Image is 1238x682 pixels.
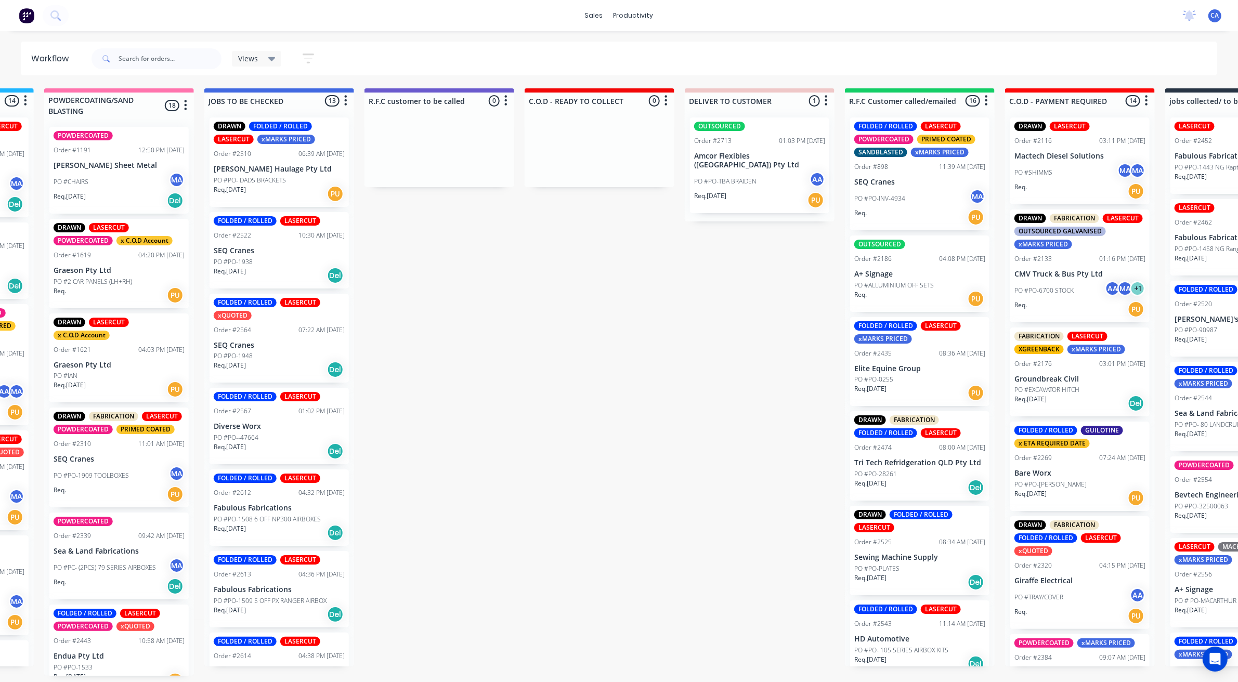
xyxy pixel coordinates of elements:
[1010,327,1150,417] div: FABRICATIONLASERCUTXGREENBACKxMARKS PRICEDOrder #217603:01 PM [DATE]Groundbreak CivilPO #EXCAVATO...
[1014,227,1106,236] div: OUTSOURCED GALVANISED
[19,8,34,23] img: Factory
[49,127,189,214] div: POWDERCOATEDOrder #119112:50 PM [DATE][PERSON_NAME] Sheet MetalPO #CHAIRSMAReq.[DATE]Del
[214,585,345,594] p: Fabulous Fabrications
[970,189,985,204] div: MA
[1175,606,1207,615] p: Req. [DATE]
[1099,254,1145,264] div: 01:16 PM [DATE]
[214,504,345,513] p: Fabulous Fabrications
[854,415,886,425] div: DRAWN
[854,254,892,264] div: Order #2186
[1014,136,1052,146] div: Order #2116
[298,149,345,159] div: 06:39 AM [DATE]
[120,609,160,618] div: LASERCUT
[854,122,917,131] div: FOLDED / ROLLED
[1175,637,1237,646] div: FOLDED / ROLLED
[280,555,320,565] div: LASERCUT
[7,614,23,631] div: PU
[1014,375,1145,384] p: Groundbreak Civil
[1128,183,1144,200] div: PU
[1010,117,1150,204] div: DRAWNLASERCUTOrder #211603:11 PM [DATE]Mactech Diesel SolutionsPO #SHIMMSMAMAReq.PU
[214,246,345,255] p: SEQ Cranes
[214,267,246,276] p: Req. [DATE]
[921,428,961,438] div: LASERCUT
[1077,638,1135,648] div: xMARKS PRICED
[939,619,985,628] div: 11:14 AM [DATE]
[167,192,184,209] div: Del
[210,212,349,288] div: FOLDED / ROLLEDLASERCUTOrder #252210:30 AM [DATE]SEQ CranesPO #PO-1938Req.[DATE]Del
[9,176,24,191] div: MA
[854,384,887,394] p: Req. [DATE]
[214,433,258,442] p: PO #PO--47664
[214,442,246,452] p: Req. [DATE]
[54,161,185,170] p: [PERSON_NAME] Sheet Metal
[214,361,246,370] p: Req. [DATE]
[854,334,912,344] div: xMARKS PRICED
[249,122,312,131] div: FOLDED / ROLLED
[939,537,985,547] div: 08:34 AM [DATE]
[1014,168,1052,177] p: PO #SHIMMS
[854,537,892,547] div: Order #2525
[54,609,116,618] div: FOLDED / ROLLED
[214,637,277,646] div: FOLDED / ROLLED
[1117,281,1133,296] div: MA
[1014,439,1090,448] div: x ETA REQUIRED DATE
[1130,163,1145,178] div: MA
[854,479,887,488] p: Req. [DATE]
[214,122,245,131] div: DRAWN
[850,600,989,677] div: FOLDED / ROLLEDLASERCUTOrder #254311:14 AM [DATE]HD AutomotivePO #PO- 105 SERIES AIRBOX KITSReq.[...
[214,488,251,497] div: Order #2612
[54,471,129,480] p: PO #PO-1909 TOOLBOXES
[1067,332,1107,341] div: LASERCUT
[54,636,91,646] div: Order #2443
[54,425,113,434] div: POWDERCOATED
[54,578,66,587] p: Req.
[7,509,23,526] div: PU
[1130,587,1145,603] div: AA
[327,186,344,202] div: PU
[1050,122,1090,131] div: LASERCUT
[214,570,251,579] div: Order #2613
[214,176,286,185] p: PO #PO- DADS BRACKETS
[850,235,989,312] div: OUTSOURCEDOrder #218604:08 PM [DATE]A+ SignagePO #ALLUMINIUM OFF SETSReq.PU
[214,524,246,533] p: Req. [DATE]
[1014,533,1077,543] div: FOLDED / ROLLED
[49,513,189,599] div: POWDERCOATEDOrder #233909:42 AM [DATE]Sea & Land FabricationsPO #PC- (2PCS) 79 SERIES AIRBOXESMAR...
[138,345,185,355] div: 04:03 PM [DATE]
[54,192,86,201] p: Req. [DATE]
[968,479,984,496] div: Del
[9,594,24,609] div: MA
[1175,136,1212,146] div: Order #2452
[854,349,892,358] div: Order #2435
[1014,254,1052,264] div: Order #2133
[54,622,113,631] div: POWDERCOATED
[1014,593,1063,602] p: PO #TRAY/COVER
[138,636,185,646] div: 10:58 AM [DATE]
[167,578,184,595] div: Del
[810,172,825,187] div: AA
[1014,561,1052,570] div: Order #2320
[1175,502,1228,511] p: PO #PO-32500063
[1117,163,1133,178] div: MA
[257,135,315,144] div: xMARKS PRICED
[214,135,254,144] div: LASERCUT
[169,466,185,481] div: MA
[854,523,894,532] div: LASERCUT
[89,412,138,421] div: FABRICATION
[298,488,345,497] div: 04:32 PM [DATE]
[1175,511,1207,520] p: Req. [DATE]
[54,146,91,155] div: Order #1191
[1175,335,1207,344] p: Req. [DATE]
[854,162,888,172] div: Order #898
[694,122,745,131] div: OUTSOURCED
[327,267,344,284] div: Del
[1014,395,1047,404] p: Req. [DATE]
[214,341,345,350] p: SEQ Cranes
[1081,533,1121,543] div: LASERCUT
[1099,453,1145,463] div: 07:24 AM [DATE]
[7,196,23,213] div: Del
[854,573,887,583] p: Req. [DATE]
[327,443,344,460] div: Del
[138,531,185,541] div: 09:42 AM [DATE]
[1128,395,1144,412] div: Del
[939,443,985,452] div: 08:00 AM [DATE]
